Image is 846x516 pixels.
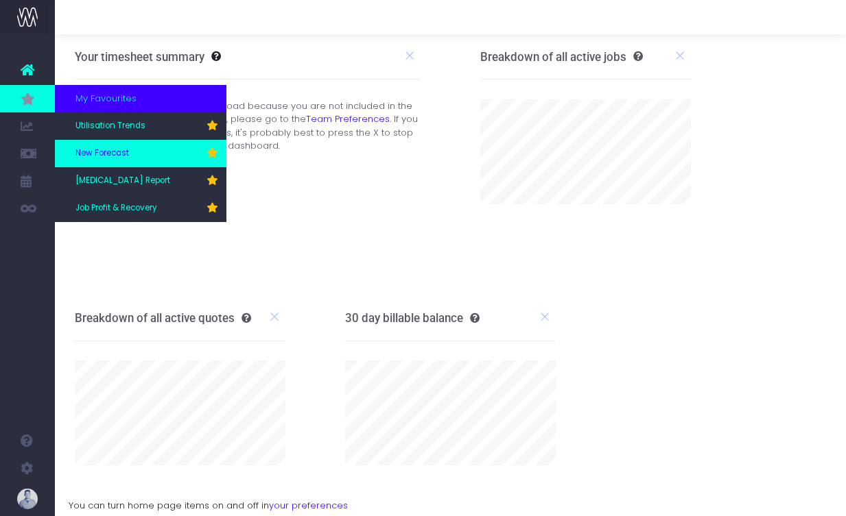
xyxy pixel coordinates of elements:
h3: Breakdown of all active jobs [480,50,643,64]
span: Job Profit & Recovery [75,202,157,214]
div: Your timesheet summary will not load because you are not included in the timesheet reports. To ch... [64,99,431,153]
span: [MEDICAL_DATA] Report [75,175,170,187]
a: Utilisation Trends [55,112,226,140]
a: Job Profit & Recovery [55,195,226,222]
h3: 30 day billable balance [345,311,480,325]
div: You can turn home page items on and off in [55,485,846,513]
a: New Forecast [55,140,226,167]
a: Team Preferences [306,112,390,125]
a: your preferences [269,499,348,512]
span: New Forecast [75,147,129,160]
span: My Favourites [75,92,137,106]
h3: Your timesheet summary [75,50,204,64]
img: images/default_profile_image.png [17,489,38,509]
span: Utilisation Trends [75,120,145,132]
a: [MEDICAL_DATA] Report [55,167,226,195]
h3: Breakdown of all active quotes [75,311,251,325]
